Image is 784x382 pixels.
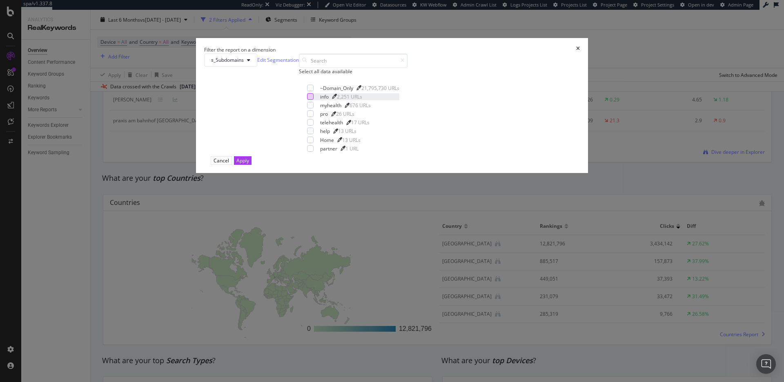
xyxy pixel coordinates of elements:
div: Open Intercom Messenger [756,354,776,374]
div: 13 URLs [338,128,356,135]
button: Apply [234,156,252,165]
div: 17 URLs [351,119,370,126]
div: Cancel [214,157,229,164]
div: telehealth [320,119,343,126]
div: 13 URLs [342,137,361,144]
div: 2,251 URLs [337,93,362,100]
div: Apply [236,157,249,164]
div: times [576,46,580,53]
input: Search [299,54,408,68]
div: 676 URLs [350,102,371,109]
div: modal [196,38,588,173]
button: s_Subdomains [204,54,257,67]
div: 1 URL [345,145,359,152]
div: ~Domain_Only [320,85,353,92]
div: partner [320,145,337,152]
button: Cancel [211,156,232,165]
div: Filter the report on a dimension [204,46,276,53]
div: myhealth [320,102,341,109]
span: s_Subdomains [211,56,244,63]
div: Select all data available [299,68,408,75]
div: pro [320,110,328,117]
div: 26 URLs [336,110,354,117]
div: Home [320,137,334,144]
a: Edit Segmentation [257,56,299,64]
div: 21,795,730 URLs [361,85,399,92]
div: info [320,93,329,100]
div: help [320,128,330,135]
